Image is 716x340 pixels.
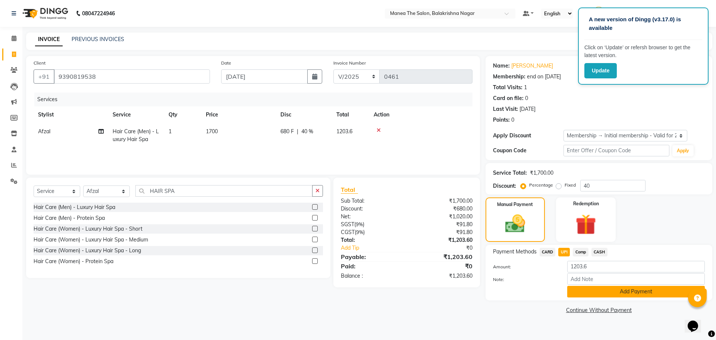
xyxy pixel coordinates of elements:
div: Name: [493,62,510,70]
div: Hair Care (Women) - Luxury Hair Spa - Short [34,225,142,233]
img: _cash.svg [499,212,531,235]
span: 1700 [206,128,218,135]
a: Add Tip [335,244,418,252]
p: Click on ‘Update’ or refersh browser to get the latest version. [584,44,702,59]
label: Percentage [529,182,553,188]
th: Price [201,106,276,123]
div: Net: [335,213,406,221]
span: 9% [356,221,363,227]
div: Service Total: [493,169,527,177]
div: ( ) [335,228,406,236]
iframe: chat widget [685,310,709,333]
div: Total: [335,236,406,244]
div: Services [34,93,478,106]
button: Apply [672,145,694,156]
div: Total Visits: [493,84,522,91]
th: Action [369,106,472,123]
div: Hair Care (Women) - Luxury Hair Spa - Medium [34,236,148,244]
div: Discount: [493,182,516,190]
label: Date [221,60,231,66]
th: Stylist [34,106,108,123]
input: Amount [567,261,705,272]
th: Total [332,106,369,123]
div: Membership: [493,73,525,81]
button: Add Payment [567,286,705,297]
label: Invoice Number [333,60,366,66]
input: Enter Offer / Coupon Code [563,145,669,156]
button: +91 [34,69,54,84]
input: Search by Name/Mobile/Email/Code [54,69,210,84]
div: ₹680.00 [406,205,478,213]
label: Manual Payment [497,201,533,208]
div: ( ) [335,221,406,228]
input: Add Note [567,273,705,285]
span: Hair Care (Men) - Luxury Hair Spa [113,128,159,143]
p: A new version of Dingg (v3.17.0) is available [589,15,698,32]
div: Coupon Code [493,147,563,155]
a: [PERSON_NAME] [511,62,553,70]
div: Hair Care (Women) - Protein Spa [34,258,113,265]
div: [DATE] [519,105,536,113]
span: Payment Methods [493,248,537,256]
span: SGST [341,221,354,228]
span: Comp [573,248,588,256]
div: Payable: [335,252,406,261]
span: CARD [540,248,556,256]
div: Points: [493,116,510,124]
label: Fixed [565,182,576,188]
th: Qty [164,106,201,123]
label: Amount: [487,263,562,270]
span: 1203.6 [336,128,352,135]
span: 9% [356,229,363,235]
div: ₹1,700.00 [530,169,553,177]
div: Discount: [335,205,406,213]
div: Hair Care (Women) - Luxury Hair Spa - Long [34,247,141,255]
div: ₹1,203.60 [406,272,478,280]
div: Hair Care (Men) - Protein Spa [34,214,105,222]
span: | [297,128,298,135]
label: Redemption [573,200,599,207]
div: ₹0 [406,262,478,271]
input: Search or Scan [135,185,313,197]
span: 1 [169,128,172,135]
div: end on [DATE] [527,73,561,81]
b: 08047224946 [82,3,115,24]
div: Apply Discount [493,132,563,140]
div: Hair Care (Men) - Luxury Hair Spa [34,203,115,211]
span: UPI [558,248,570,256]
img: _gift.svg [569,212,603,237]
a: PREVIOUS INVOICES [72,36,124,43]
a: Continue Without Payment [487,306,711,314]
span: 680 F [280,128,294,135]
div: 0 [511,116,514,124]
label: Client [34,60,45,66]
div: Card on file: [493,94,524,102]
img: logo [19,3,70,24]
th: Service [108,106,164,123]
button: Update [584,63,617,78]
div: ₹1,700.00 [406,197,478,205]
span: CGST [341,229,355,235]
span: Total [341,186,358,194]
th: Disc [276,106,332,123]
div: ₹1,203.60 [406,236,478,244]
div: Paid: [335,262,406,271]
div: Sub Total: [335,197,406,205]
div: ₹0 [418,244,478,252]
label: Note: [487,276,562,283]
span: 40 % [301,128,313,135]
div: 0 [525,94,528,102]
a: INVOICE [35,33,63,46]
span: Afzal [38,128,50,135]
div: Last Visit: [493,105,518,113]
div: Balance : [335,272,406,280]
img: Manea the Salon, Balakrishna Nagar [592,7,605,20]
div: ₹1,020.00 [406,213,478,221]
span: CASH [591,248,607,256]
div: ₹91.80 [406,221,478,228]
div: ₹1,203.60 [406,252,478,261]
div: ₹91.80 [406,228,478,236]
div: 1 [524,84,527,91]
